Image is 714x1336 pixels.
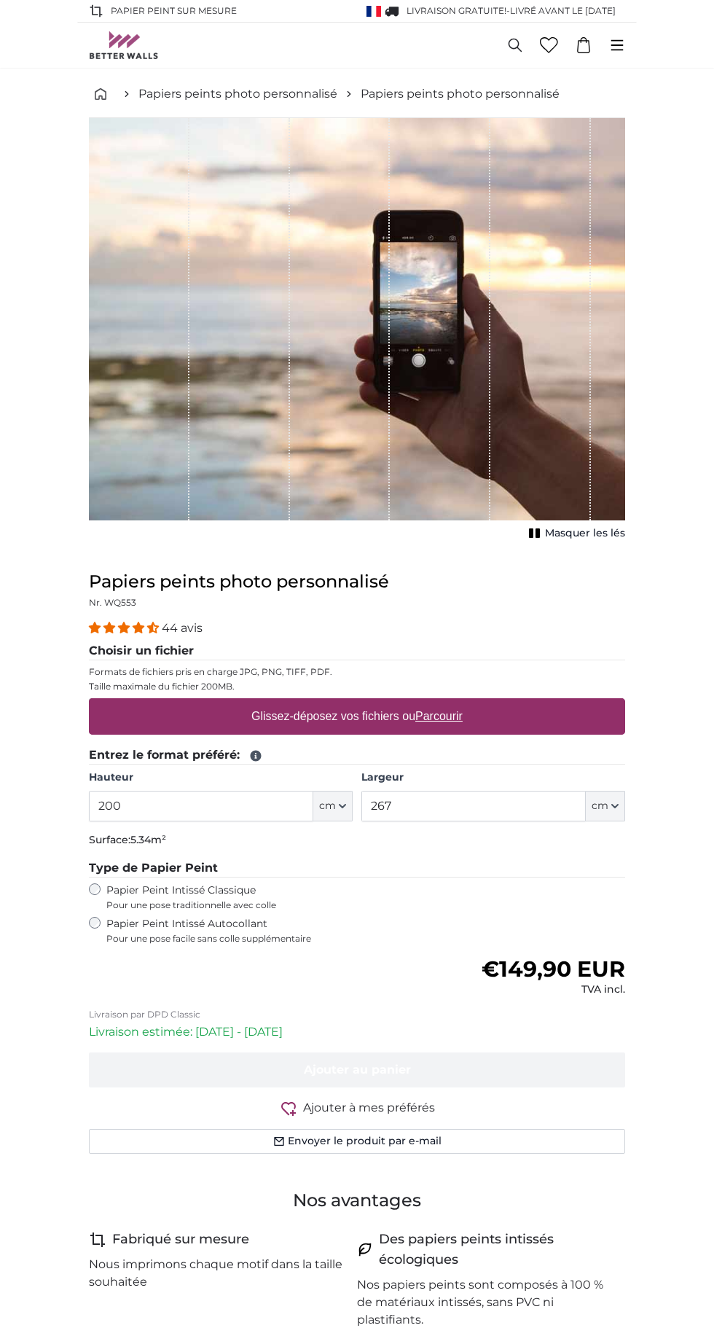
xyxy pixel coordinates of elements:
[510,5,616,16] span: Livré avant le [DATE]
[407,5,506,16] span: Livraison GRATUITE!
[525,523,625,544] button: Masquer les lés
[89,859,625,878] legend: Type de Papier Peint
[482,956,625,983] span: €149,90 EUR
[89,666,625,678] p: Formats de fichiers pris en charge JPG, PNG, TIFF, PDF.
[357,1276,613,1329] p: Nos papiers peints sont composés à 100 % de matériaux intissés, sans PVC ni plastifiants.
[89,597,136,608] span: Nr. WQ553
[89,1099,625,1117] button: Ajouter à mes préférés
[89,1009,625,1020] p: Livraison par DPD Classic
[361,85,560,103] a: Papiers peints photo personnalisé
[130,833,166,846] span: 5.34m²
[89,770,353,785] label: Hauteur
[415,710,463,722] u: Parcourir
[304,1063,411,1077] span: Ajouter au panier
[303,1099,435,1117] span: Ajouter à mes préférés
[89,1129,625,1154] button: Envoyer le produit par e-mail
[106,917,472,945] label: Papier Peint Intissé Autocollant
[366,6,381,17] img: France
[379,1230,613,1270] h4: Des papiers peints intissés écologiques
[482,983,625,997] div: TVA incl.
[592,799,608,813] span: cm
[545,526,625,541] span: Masquer les lés
[89,642,625,660] legend: Choisir un fichier
[89,746,625,765] legend: Entrez le format préféré:
[319,799,336,813] span: cm
[106,933,472,945] span: Pour une pose facile sans colle supplémentaire
[89,1052,625,1087] button: Ajouter au panier
[89,621,162,635] span: 4.34 stars
[89,1023,625,1041] p: Livraison estimée: [DATE] - [DATE]
[506,5,616,16] span: -
[138,85,337,103] a: Papiers peints photo personnalisé
[89,833,625,848] p: Surface:
[106,899,425,911] span: Pour une pose traditionnelle avec colle
[89,31,159,59] img: Betterwalls
[111,4,237,17] span: Papier peint sur mesure
[89,1256,345,1291] p: Nous imprimons chaque motif dans la taille souhaitée
[89,570,625,593] h1: Papiers peints photo personnalisé
[89,118,625,544] div: 1 of 1
[361,770,625,785] label: Largeur
[246,702,468,731] label: Glissez-déposez vos fichiers ou
[112,1230,249,1250] h4: Fabriqué sur mesure
[586,791,625,821] button: cm
[89,1189,625,1212] h3: Nos avantages
[106,883,425,911] label: Papier Peint Intissé Classique
[89,71,625,118] nav: breadcrumbs
[162,621,203,635] span: 44 avis
[313,791,353,821] button: cm
[89,681,625,692] p: Taille maximale du fichier 200MB.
